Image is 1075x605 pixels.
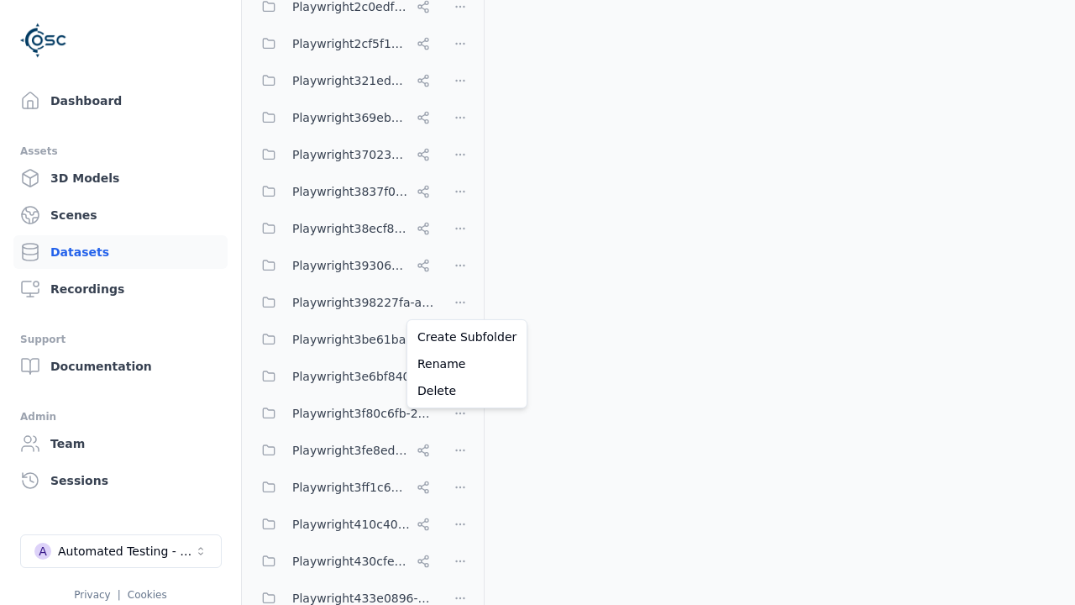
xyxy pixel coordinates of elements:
[292,292,437,313] span: Playwright398227fa-a1ba-4118-b5d2-18ef34c3782c
[292,181,410,202] span: Playwright3837f05d-9dfa-4000-9c05-4f7df5bec57b
[20,141,221,161] div: Assets
[292,329,437,350] span: Playwright3be61ba0-018e-4410-b2fb-28441a3178e7
[13,464,228,497] a: Sessions
[20,407,221,427] div: Admin
[13,272,228,306] a: Recordings
[292,440,410,460] span: Playwright3fe8edf1-b1d1-40a4-9fdd-73d42ff39bd5
[292,514,410,534] span: Playwright410c40ba-db66-4583-8aeb-931986983c11
[292,366,437,387] span: Playwright3e6bf840-5a33-43cd-80a5-5abd1dc88279
[58,543,194,560] div: Automated Testing - Playwright
[13,84,228,118] a: Dashboard
[13,198,228,232] a: Scenes
[292,477,410,497] span: Playwright3ff1c6e6-6425-4c32-8f5a-913013218eda
[34,543,51,560] div: A
[292,255,410,276] span: Playwright393069f1-45fb-4a20-be77-07f019739635
[411,377,523,404] a: Delete
[13,350,228,383] a: Documentation
[20,329,221,350] div: Support
[20,534,222,568] button: Select a workspace
[128,589,167,601] a: Cookies
[74,589,110,601] a: Privacy
[292,403,437,423] span: Playwright3f80c6fb-2554-413e-8b70-c3720ad7b05c
[20,17,67,64] img: Logo
[292,71,410,91] span: Playwright321ed86e-e649-48c1-b5bc-83981c215bde
[292,108,410,128] span: Playwright369eb035-9353-4432-9eba-8dab67b80eff
[292,34,410,54] span: Playwright2cf5f128-5cd5-454c-a1fe-64b91aee35a6
[13,427,228,460] a: Team
[292,551,410,571] span: Playwright430cfe1f-7e34-402f-8d21-e2d67960687c
[411,324,523,350] a: Create Subfolder
[13,235,228,269] a: Datasets
[411,350,523,377] a: Rename
[292,218,410,239] span: Playwright38ecf831-12c5-4830-85cf-b467dfa94485
[13,161,228,195] a: 3D Models
[118,589,121,601] span: |
[292,145,410,165] span: Playwright37023ecf-aea9-4a82-a7f3-843cc0e612e0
